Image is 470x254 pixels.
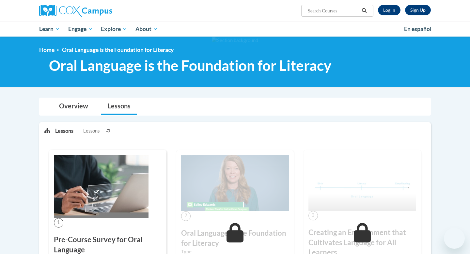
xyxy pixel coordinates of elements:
a: Learn [35,22,64,37]
div: Main menu [29,22,441,37]
a: Overview [53,98,95,115]
a: About [131,22,162,37]
span: Learn [39,25,60,33]
img: Cox Campus [39,5,112,17]
a: Explore [97,22,131,37]
span: En español [404,25,431,32]
a: Log In [378,5,400,15]
span: 1 [54,218,63,228]
img: Course Image [308,155,416,211]
a: Home [39,46,55,53]
h3: Oral Language is the Foundation for Literacy [181,228,289,248]
a: Lessons [101,98,137,115]
span: Lessons [83,127,100,135]
a: Engage [64,22,97,37]
img: Section background [212,37,258,44]
button: Search [359,7,369,15]
img: Course Image [54,155,149,218]
a: Register [405,5,431,15]
iframe: Button to launch messaging window [444,228,465,249]
img: Course Image [181,155,289,212]
span: About [135,25,158,33]
input: Search Courses [307,7,359,15]
span: 2 [181,211,191,221]
p: Lessons [55,127,73,135]
span: Engage [68,25,93,33]
a: Cox Campus [39,5,163,17]
a: En español [400,22,436,36]
span: Oral Language is the Foundation for Literacy [49,57,331,74]
span: Explore [101,25,127,33]
span: 3 [308,211,318,220]
span: Oral Language is the Foundation for Literacy [62,46,174,53]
